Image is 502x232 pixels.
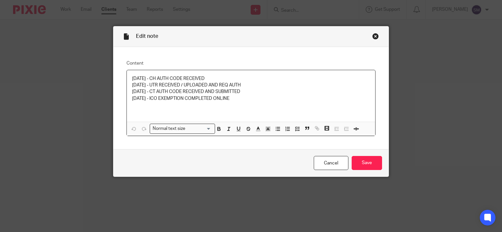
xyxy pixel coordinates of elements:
[132,88,370,95] p: [DATE] - CT AUTH CODE RECEIVED AND SUBMITTED
[126,60,376,67] label: Content
[151,125,187,132] span: Normal text size
[150,124,215,134] div: Search for option
[132,75,370,82] p: [DATE] - CH AUTH CODE RECEIVED
[188,125,211,132] input: Search for option
[314,156,348,170] a: Cancel
[352,156,382,170] input: Save
[132,95,370,102] p: [DATE] - ICO EXEMPTION COMPLETED ONLINE
[132,82,370,88] p: [DATE] - UTR RECEIVED / UPLOADED AND REQ AUTH
[372,33,379,39] div: Close this dialog window
[136,34,158,39] span: Edit note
